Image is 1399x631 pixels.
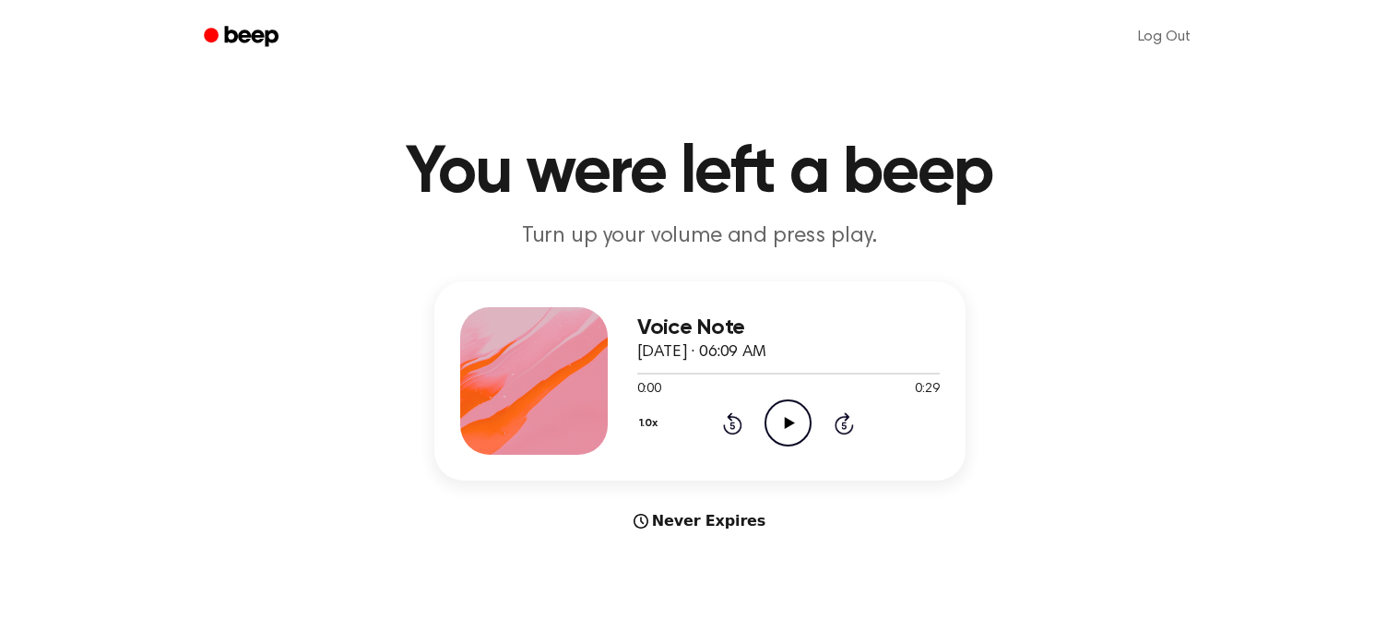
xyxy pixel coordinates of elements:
[915,380,939,399] span: 0:29
[434,510,966,532] div: Never Expires
[191,19,295,55] a: Beep
[637,344,766,361] span: [DATE] · 06:09 AM
[637,315,940,340] h3: Voice Note
[346,221,1054,252] p: Turn up your volume and press play.
[1120,15,1209,59] a: Log Out
[637,408,665,439] button: 1.0x
[228,140,1172,207] h1: You were left a beep
[637,380,661,399] span: 0:00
